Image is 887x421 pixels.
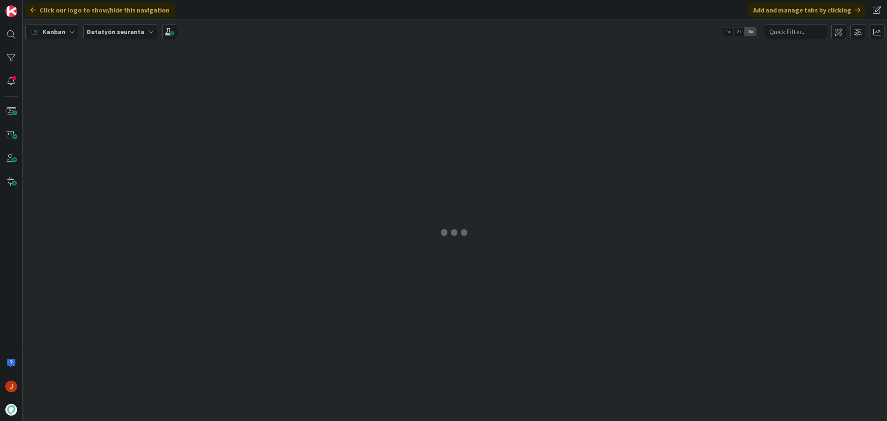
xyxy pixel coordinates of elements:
[5,404,17,416] img: avatar
[745,27,756,36] span: 3x
[748,2,865,17] div: Add and manage tabs by clicking
[87,27,144,36] b: Datatyön seuranta
[765,24,827,39] input: Quick Filter...
[722,27,734,36] span: 1x
[5,5,17,17] img: Visit kanbanzone.com
[5,381,17,392] img: JM
[42,27,65,37] span: Kanban
[734,27,745,36] span: 2x
[25,2,175,17] div: Click our logo to show/hide this navigation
